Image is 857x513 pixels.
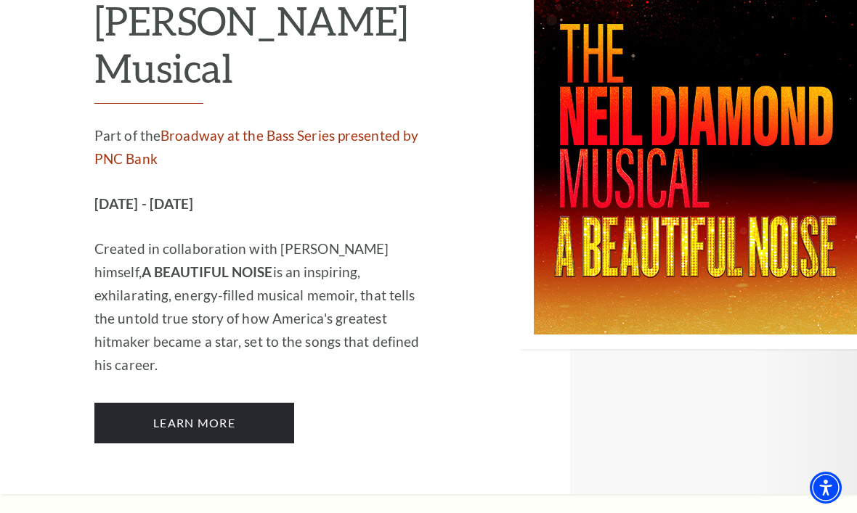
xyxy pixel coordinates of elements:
[94,237,425,377] p: Created in collaboration with [PERSON_NAME] himself, is an inspiring, exhilarating, energy-filled...
[94,403,294,443] a: Learn More A Beautiful Noise: The Neil Diamond Musical
[94,195,194,212] strong: [DATE] - [DATE]
[142,263,273,280] strong: A BEAUTIFUL NOISE
[94,127,418,167] a: Broadway at the Bass Series presented by PNC Bank
[810,472,842,504] div: Accessibility Menu
[94,124,425,171] p: Part of the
